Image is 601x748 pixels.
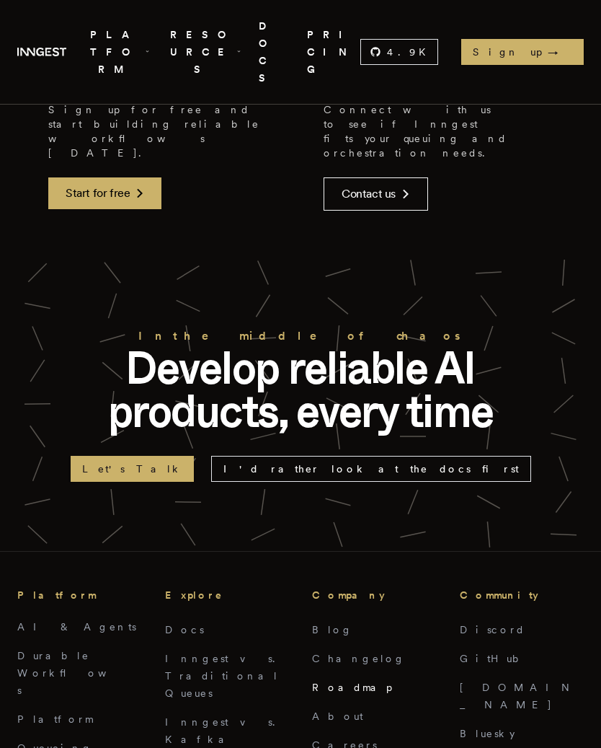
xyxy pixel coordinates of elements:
[307,17,360,87] a: PRICING
[48,177,161,209] a: Start for free
[71,456,194,482] a: Let's Talk
[460,682,577,710] a: [DOMAIN_NAME]
[312,710,363,722] a: About
[211,456,531,482] a: I'd rather look at the docs first
[167,26,241,79] span: RESOURCES
[17,586,142,604] h3: Platform
[84,26,150,79] span: PLATFORM
[312,624,353,635] a: Blog
[84,17,150,87] button: PLATFORM
[460,653,528,664] a: GitHub
[312,682,392,693] a: Roadmap
[17,621,136,633] a: AI & Agents
[460,624,525,635] a: Discord
[460,586,584,604] h3: Community
[312,653,406,664] a: Changelog
[460,728,515,739] a: Bluesky
[167,17,241,87] button: RESOURCES
[70,326,531,346] h2: In the middle of chaos
[165,716,284,745] a: Inngest vs. Kafka
[387,45,435,59] span: 4.9 K
[312,586,437,604] h3: Company
[461,39,584,65] a: Sign up
[165,624,204,635] a: Docs
[165,586,290,604] h3: Explore
[70,346,531,433] p: Develop reliable AI products, every time
[17,713,93,725] a: Platform
[548,45,572,59] span: →
[165,653,284,699] a: Inngest vs. Traditional Queues
[259,17,289,87] a: DOCS
[17,650,141,696] a: Durable Workflows
[48,102,277,160] p: Sign up for free and start building reliable workflows [DATE].
[324,102,553,160] p: Connect with us to see if Inngest fits your queuing and orchestration needs.
[324,177,428,211] a: Contact us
